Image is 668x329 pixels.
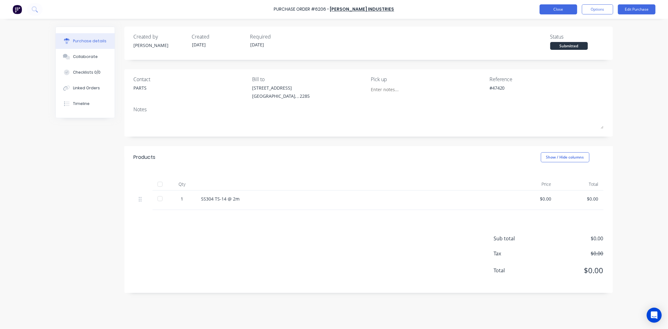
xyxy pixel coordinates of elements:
span: Sub total [494,235,541,242]
div: 1 [173,196,191,202]
div: Collaborate [73,54,98,60]
div: Timeline [73,101,90,107]
div: Bill to [252,76,366,83]
div: [STREET_ADDRESS] [252,85,310,91]
div: Qty [168,178,196,191]
div: Purchase Order #6206 - [274,6,329,13]
span: $0.00 [541,265,603,276]
button: Purchase details [56,33,115,49]
div: Open Intercom Messenger [647,308,662,323]
div: Linked Orders [73,85,100,91]
div: Created [192,33,245,40]
div: Status [550,33,603,40]
div: SS304 TS-14 @ 2m [201,196,505,202]
img: Factory [13,5,22,14]
div: [PERSON_NAME] [134,42,187,49]
div: PARTS [134,85,147,91]
a: [PERSON_NAME] INDUSTRIES [330,6,394,13]
span: $0.00 [541,250,603,257]
button: Timeline [56,96,115,112]
button: Checklists 0/0 [56,65,115,80]
div: Reference [489,76,603,83]
div: Purchase details [73,38,106,44]
button: Options [582,4,613,14]
button: Show / Hide columns [541,152,589,162]
button: Edit Purchase [618,4,655,14]
textarea: #47420 [489,85,568,99]
span: $0.00 [541,235,603,242]
div: Created by [134,33,187,40]
div: Submitted [550,42,588,50]
div: Checklists 0/0 [73,70,101,75]
div: [GEOGRAPHIC_DATA], , 2285 [252,93,310,99]
div: Contact [134,76,248,83]
span: Total [494,267,541,274]
input: Enter notes... [371,85,428,94]
div: $0.00 [562,196,598,202]
div: Required [250,33,303,40]
div: Price [510,178,557,191]
div: Pick up [371,76,485,83]
button: Close [540,4,577,14]
div: Total [557,178,603,191]
div: $0.00 [515,196,551,202]
span: Tax [494,250,541,257]
div: Products [134,154,156,161]
button: Linked Orders [56,80,115,96]
button: Collaborate [56,49,115,65]
div: Notes [134,106,603,113]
